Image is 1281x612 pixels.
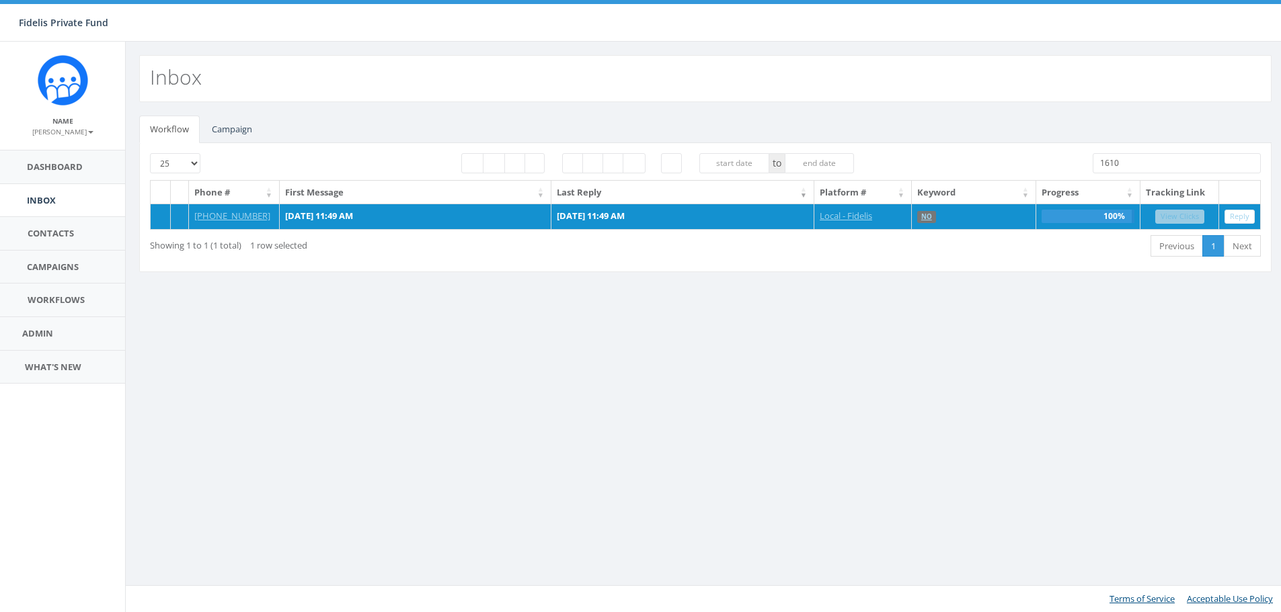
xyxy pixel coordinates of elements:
th: Tracking Link [1140,181,1219,204]
label: Negative [582,153,604,173]
span: Admin [22,327,53,339]
th: Progress: activate to sort column ascending [1036,181,1140,204]
a: 1 [1202,235,1225,257]
div: Showing 1 to 1 (1 total) [150,234,601,252]
a: Campaign [201,116,263,143]
label: Closed [525,153,545,173]
a: Terms of Service [1110,593,1175,605]
th: First Message: activate to sort column ascending [280,181,551,204]
span: Dashboard [27,161,83,173]
label: Positive [562,153,584,173]
a: No [921,212,932,221]
label: Expired [504,153,526,173]
a: Reply [1225,210,1255,224]
a: Acceptable Use Policy [1187,593,1273,605]
span: Inbox [27,194,56,206]
th: Phone #: activate to sort column ascending [189,181,280,204]
span: to [769,153,785,173]
small: Name [52,116,73,126]
a: Workflow [139,116,200,143]
label: Completed [483,153,506,173]
span: What's New [25,361,81,373]
td: [DATE] 11:49 AM [280,204,551,229]
a: Previous [1151,235,1203,257]
label: Neutral [603,153,624,173]
td: [DATE] 11:49 AM [551,204,814,229]
h2: Inbox [150,66,202,88]
a: [PHONE_NUMBER] [194,210,270,222]
span: 1 row selected [250,239,307,251]
span: Workflows [28,294,85,306]
span: Fidelis Private Fund [19,16,108,29]
a: [PERSON_NAME] [32,125,93,137]
img: Rally_Corp_Icon.png [38,55,88,105]
th: Platform #: activate to sort column ascending [814,181,912,204]
th: Last Reply: activate to sort column ascending [551,181,814,204]
span: Contacts [28,227,74,239]
a: Next [1224,235,1261,257]
label: Clicked [661,153,682,173]
div: 100% [1042,210,1134,223]
th: Keyword: activate to sort column ascending [912,181,1036,204]
span: Campaigns [27,261,79,273]
small: [PERSON_NAME] [32,127,93,136]
label: Started [461,153,484,173]
input: Type to search [1093,153,1261,173]
input: start date [699,153,769,173]
label: Mixed [623,153,646,173]
input: end date [785,153,855,173]
a: Local - Fidelis [820,210,872,222]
